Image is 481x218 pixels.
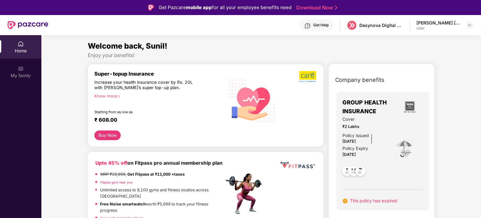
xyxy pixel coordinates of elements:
div: Get Pazcare for all your employee benefits need [159,4,292,11]
div: Enjoy your benefits! [88,52,435,59]
img: svg+xml;base64,PHN2ZyBpZD0iSG9tZSIgeG1sbnM9Imh0dHA6Ly93d3cudzMub3JnLzIwMDAvc3ZnIiB3aWR0aD0iMjAiIG... [18,41,24,47]
span: Company benefits [335,76,385,84]
strong: Free Noise smartwatch [100,202,146,206]
div: Desynova Digital private limited [359,22,403,28]
img: b5dec4f62d2307b9de63beb79f102df3.png [299,71,317,82]
div: Policy Expiry [343,145,368,152]
img: svg+xml;base64,PHN2ZyB4bWxucz0iaHR0cDovL3d3dy53My5vcmcvMjAwMC9zdmciIHdpZHRoPSI0OC45NDMiIGhlaWdodD... [340,164,355,180]
div: Get Help [313,23,329,28]
span: ₹2 Lakhs [343,124,386,130]
img: fppp.png [279,159,316,171]
div: Starting from as low as [94,110,198,114]
div: Super-topup Insurance [94,71,224,77]
img: New Pazcare Logo [8,21,48,29]
img: svg+xml;base64,PHN2ZyB4bWxucz0iaHR0cDovL3d3dy53My5vcmcvMjAwMC9zdmciIHdpZHRoPSI0OC45NDMiIGhlaWdodD... [353,164,368,180]
img: Stroke [335,4,337,11]
div: ₹ 608.00 [94,117,218,124]
div: Know more [94,93,220,98]
div: Increase your health insurance cover by Rs. 20L with [PERSON_NAME]’s super top-up plan. [94,80,197,91]
img: insurerLogo [401,98,418,115]
img: svg+xml;base64,PHN2ZyB4bWxucz0iaHR0cDovL3d3dy53My5vcmcvMjAwMC9zdmciIHdpZHRoPSI0OC45MTUiIGhlaWdodD... [346,164,362,180]
span: [DATE] [343,139,356,144]
span: GROUP HEALTH INSURANCE [343,98,397,116]
div: [PERSON_NAME] [PERSON_NAME] [416,20,460,26]
img: logo%20(5).png [347,21,357,30]
a: Download Now [296,4,336,11]
img: svg+xml;base64,PHN2ZyBpZD0iRHJvcGRvd24tMzJ4MzIiIHhtbG5zPSJodHRwOi8vd3d3LnczLm9yZy8yMDAwL3N2ZyIgd2... [467,23,472,28]
button: Buy Now [94,130,121,140]
span: This policy has expired [350,198,398,203]
span: right [117,95,121,98]
img: fpp.png [224,172,268,216]
p: worth ₹5,999 to track your fitness progress [100,201,224,214]
span: Welcome back, Sunil! [88,41,167,51]
strong: mobile app [186,4,212,10]
img: svg+xml;base64,PHN2ZyB4bWxucz0iaHR0cDovL3d3dy53My5vcmcvMjAwMC9zdmciIHdpZHRoPSIxNiIgaGVpZ2h0PSIxNi... [343,199,348,204]
img: icon [394,138,415,159]
b: on Fitpass pro annual membership plan [95,160,223,166]
img: svg+xml;base64,PHN2ZyBpZD0iSGVscC0zMngzMiIgeG1sbnM9Imh0dHA6Ly93d3cudzMub3JnLzIwMDAvc3ZnIiB3aWR0aD... [304,23,311,29]
div: Policy issued [343,132,369,139]
b: Upto 45% off [95,160,127,166]
div: User [416,26,460,31]
strong: Get Fitpass at ₹11,000 +taxes [127,172,185,177]
span: Cover [343,116,386,123]
p: Unlimited access to 8,100 gyms and fitness studios across [GEOGRAPHIC_DATA] [100,187,224,199]
img: Logo [148,4,154,11]
img: svg+xml;base64,PHN2ZyB3aWR0aD0iMjAiIGhlaWdodD0iMjAiIHZpZXdCb3g9IjAgMCAyMCAyMCIgZmlsbD0ibm9uZSIgeG... [18,66,24,72]
a: Fitpass gym near you [100,180,133,184]
del: MRP ₹19,999, [100,172,126,177]
span: [DATE] [343,152,356,157]
img: svg+xml;base64,PHN2ZyB4bWxucz0iaHR0cDovL3d3dy53My5vcmcvMjAwMC9zdmciIHhtbG5zOnhsaW5rPSJodHRwOi8vd3... [224,72,280,129]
